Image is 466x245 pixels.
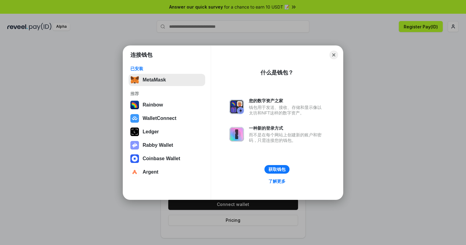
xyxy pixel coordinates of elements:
img: svg+xml,%3Csvg%20xmlns%3D%22http%3A%2F%2Fwww.w3.org%2F2000%2Fsvg%22%20width%3D%2228%22%20height%3... [130,128,139,136]
img: svg+xml,%3Csvg%20xmlns%3D%22http%3A%2F%2Fwww.w3.org%2F2000%2Fsvg%22%20fill%3D%22none%22%20viewBox... [130,141,139,150]
div: Ledger [143,129,159,135]
div: Coinbase Wallet [143,156,180,161]
button: Argent [129,166,205,178]
button: Close [329,51,338,59]
div: 推荐 [130,91,203,96]
div: 了解更多 [268,178,286,184]
div: Rabby Wallet [143,142,173,148]
button: Ledger [129,126,205,138]
div: WalletConnect [143,116,177,121]
img: svg+xml,%3Csvg%20fill%3D%22none%22%20height%3D%2233%22%20viewBox%3D%220%200%2035%2033%22%20width%... [130,76,139,84]
button: Coinbase Wallet [129,153,205,165]
div: 而不是在每个网站上创建新的账户和密码，只需连接您的钱包。 [249,132,325,143]
div: MetaMask [143,77,166,83]
h1: 连接钱包 [130,51,152,59]
div: 一种新的登录方式 [249,125,325,131]
button: MetaMask [129,74,205,86]
button: WalletConnect [129,112,205,124]
img: svg+xml,%3Csvg%20width%3D%22120%22%20height%3D%22120%22%20viewBox%3D%220%200%20120%20120%22%20fil... [130,101,139,109]
img: svg+xml,%3Csvg%20xmlns%3D%22http%3A%2F%2Fwww.w3.org%2F2000%2Fsvg%22%20fill%3D%22none%22%20viewBox... [229,127,244,142]
button: 获取钱包 [264,165,289,174]
a: 了解更多 [265,177,289,185]
div: Rainbow [143,102,163,108]
div: 什么是钱包？ [260,69,293,76]
button: Rabby Wallet [129,139,205,151]
img: svg+xml,%3Csvg%20width%3D%2228%22%20height%3D%2228%22%20viewBox%3D%220%200%2028%2028%22%20fill%3D... [130,154,139,163]
div: 已安装 [130,66,203,71]
div: 钱包用于发送、接收、存储和显示像以太坊和NFT这样的数字资产。 [249,105,325,116]
button: Rainbow [129,99,205,111]
div: Argent [143,169,158,175]
img: svg+xml,%3Csvg%20width%3D%2228%22%20height%3D%2228%22%20viewBox%3D%220%200%2028%2028%22%20fill%3D... [130,114,139,123]
img: svg+xml,%3Csvg%20width%3D%2228%22%20height%3D%2228%22%20viewBox%3D%220%200%2028%2028%22%20fill%3D... [130,168,139,176]
img: svg+xml,%3Csvg%20xmlns%3D%22http%3A%2F%2Fwww.w3.org%2F2000%2Fsvg%22%20fill%3D%22none%22%20viewBox... [229,99,244,114]
div: 您的数字资产之家 [249,98,325,103]
div: 获取钱包 [268,167,286,172]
